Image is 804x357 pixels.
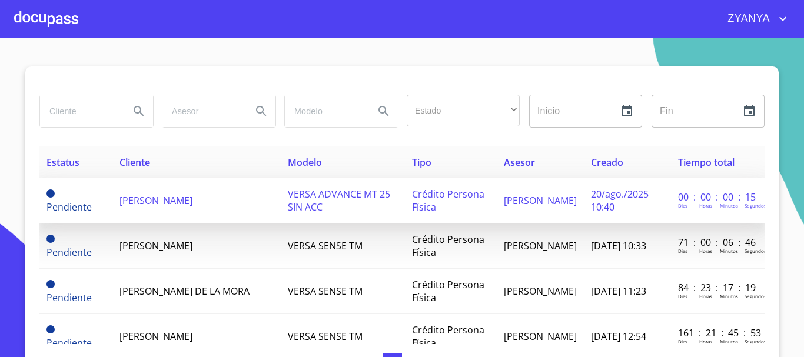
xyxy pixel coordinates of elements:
span: [DATE] 12:54 [591,330,646,343]
div: ​ [407,95,520,126]
span: Estatus [46,156,79,169]
p: Minutos [720,293,738,299]
p: Segundos [745,202,766,209]
span: Pendiente [46,291,92,304]
p: Segundos [745,248,766,254]
input: search [285,95,365,127]
p: 00 : 00 : 00 : 15 [678,191,758,203]
span: Modelo [288,156,322,169]
span: [PERSON_NAME] [119,194,192,207]
span: Pendiente [46,235,55,243]
input: search [162,95,242,127]
span: Pendiente [46,280,55,288]
span: Tipo [412,156,431,169]
span: VERSA ADVANCE MT 25 SIN ACC [288,188,390,213]
span: Creado [591,156,623,169]
p: 161 : 21 : 45 : 53 [678,326,758,339]
span: Cliente [119,156,150,169]
button: account of current user [719,9,790,28]
span: Asesor [504,156,535,169]
input: search [40,95,120,127]
p: 71 : 00 : 06 : 46 [678,236,758,249]
span: VERSA SENSE TM [288,239,363,252]
p: Dias [678,202,687,209]
p: Segundos [745,293,766,299]
span: [DATE] 10:33 [591,239,646,252]
p: 84 : 23 : 17 : 19 [678,281,758,294]
span: Crédito Persona Física [412,278,484,304]
span: Tiempo total [678,156,735,169]
span: Crédito Persona Física [412,233,484,259]
span: Crédito Persona Física [412,323,484,349]
span: [PERSON_NAME] [504,239,577,252]
span: Pendiente [46,246,92,259]
span: VERSA SENSE TM [288,285,363,298]
p: Horas [699,248,712,254]
span: Crédito Persona Física [412,188,484,213]
span: ZYANYA [719,9,776,28]
span: [PERSON_NAME] DE LA MORA [119,285,250,298]
p: Minutos [720,202,738,209]
p: Dias [678,293,687,299]
button: Search [247,97,275,125]
span: Pendiente [46,189,55,198]
span: Pendiente [46,325,55,333]
span: [PERSON_NAME] [504,194,577,207]
button: Search [370,97,398,125]
span: Pendiente [46,336,92,349]
p: Segundos [745,338,766,345]
span: [PERSON_NAME] [119,239,192,252]
span: [PERSON_NAME] [504,330,577,343]
span: [DATE] 11:23 [591,285,646,298]
span: 20/ago./2025 10:40 [591,188,649,213]
span: [PERSON_NAME] [504,285,577,298]
p: Minutos [720,248,738,254]
button: Search [125,97,153,125]
p: Horas [699,338,712,345]
span: VERSA SENSE TM [288,330,363,343]
p: Horas [699,202,712,209]
p: Dias [678,338,687,345]
p: Horas [699,293,712,299]
span: [PERSON_NAME] [119,330,192,343]
p: Dias [678,248,687,254]
span: Pendiente [46,201,92,213]
p: Minutos [720,338,738,345]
